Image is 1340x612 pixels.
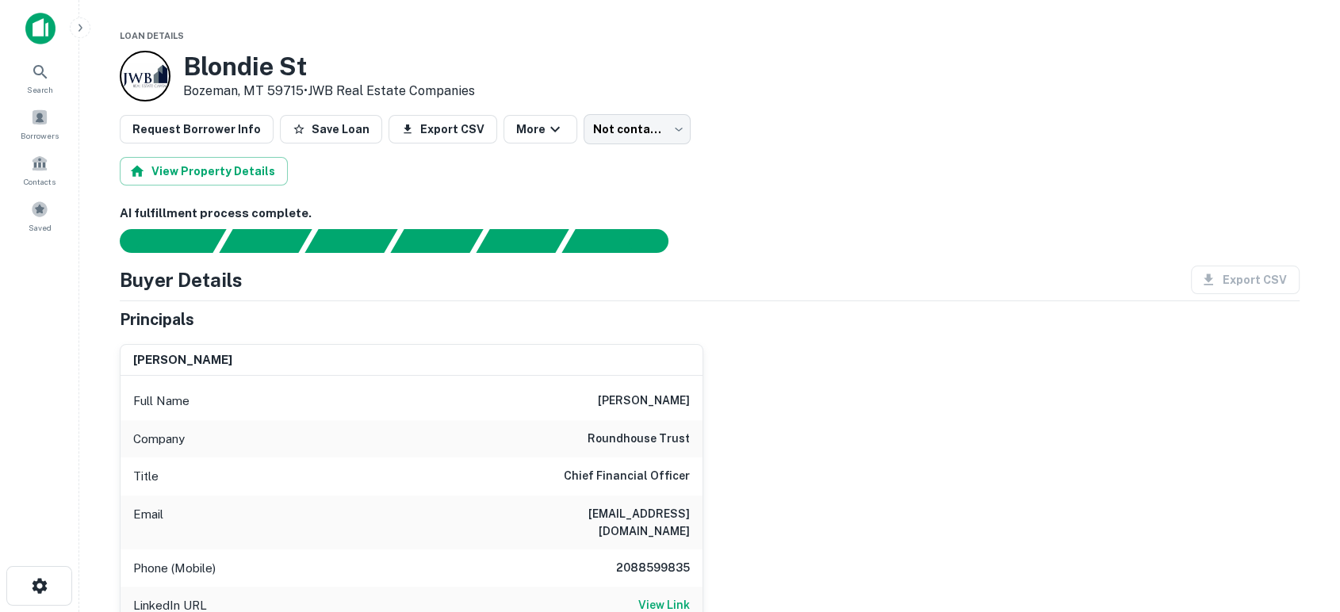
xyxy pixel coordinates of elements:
[390,229,483,253] div: Principals found, AI now looking for contact information...
[562,229,687,253] div: AI fulfillment process complete.
[120,31,184,40] span: Loan Details
[503,115,577,143] button: More
[308,83,475,98] a: JWB Real Estate Companies
[389,115,497,143] button: Export CSV
[584,114,691,144] div: Not contacted
[120,115,274,143] button: Request Borrower Info
[133,392,190,411] p: Full Name
[564,467,690,486] h6: Chief Financial Officer
[280,115,382,143] button: Save Loan
[304,229,397,253] div: Documents found, AI parsing details...
[133,430,185,449] p: Company
[5,102,75,145] a: Borrowers
[1261,485,1340,561] iframe: Chat Widget
[101,229,220,253] div: Sending borrower request to AI...
[476,229,569,253] div: Principals found, still searching for contact information. This may take time...
[183,82,475,101] p: Bozeman, MT 59715 •
[5,56,75,99] a: Search
[27,83,53,96] span: Search
[25,13,56,44] img: capitalize-icon.png
[120,205,1300,223] h6: AI fulfillment process complete.
[5,194,75,237] a: Saved
[183,52,475,82] h3: Blondie St
[133,559,216,578] p: Phone (Mobile)
[595,559,690,578] h6: 2088599835
[5,148,75,191] a: Contacts
[21,129,59,142] span: Borrowers
[500,505,690,540] h6: [EMAIL_ADDRESS][DOMAIN_NAME]
[120,157,288,186] button: View Property Details
[588,430,690,449] h6: roundhouse trust
[120,308,194,331] h5: Principals
[120,266,243,294] h4: Buyer Details
[133,351,232,369] h6: [PERSON_NAME]
[219,229,312,253] div: Your request is received and processing...
[133,467,159,486] p: Title
[133,505,163,540] p: Email
[598,392,690,411] h6: [PERSON_NAME]
[24,175,56,188] span: Contacts
[29,221,52,234] span: Saved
